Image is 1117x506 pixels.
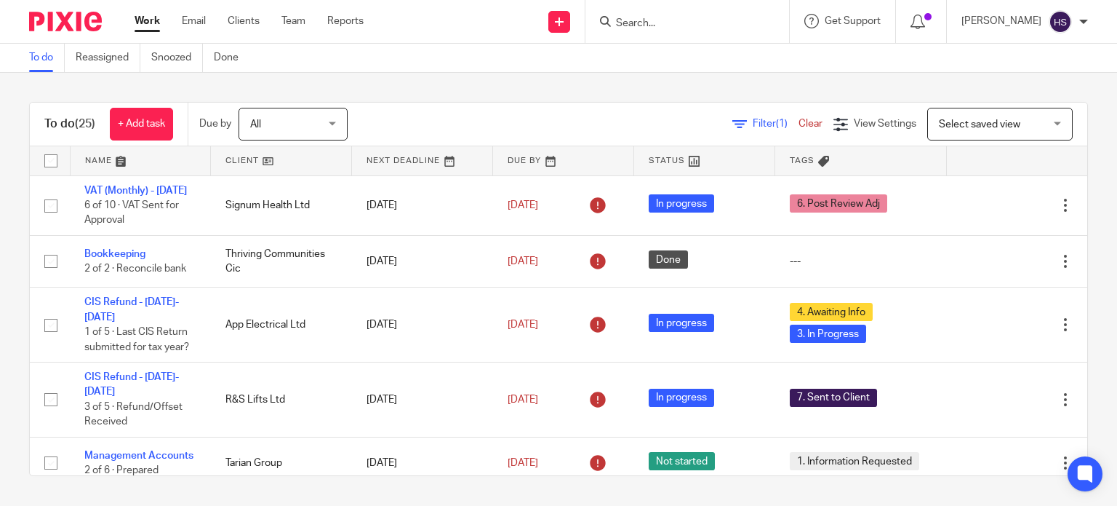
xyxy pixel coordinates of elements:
[84,465,159,475] span: 2 of 6 · Prepared
[508,458,538,468] span: [DATE]
[854,119,916,129] span: View Settings
[182,14,206,28] a: Email
[508,256,538,266] span: [DATE]
[84,451,193,461] a: Management Accounts
[76,44,140,72] a: Reassigned
[110,108,173,141] a: + Add task
[790,452,919,470] span: 1. Information Requested
[84,327,189,352] span: 1 of 5 · Last CIS Return submitted for tax year?
[84,186,187,196] a: VAT (Monthly) - [DATE]
[84,402,183,427] span: 3 of 5 · Refund/Offset Received
[151,44,203,72] a: Snoozed
[790,254,932,269] div: ---
[44,116,95,132] h1: To do
[790,194,887,213] span: 6. Post Review Adj
[84,297,179,322] a: CIS Refund - [DATE]-[DATE]
[649,194,714,213] span: In progress
[75,118,95,130] span: (25)
[753,119,798,129] span: Filter
[84,200,179,226] span: 6 of 10 · VAT Sent for Approval
[508,395,538,405] span: [DATE]
[776,119,788,129] span: (1)
[790,325,866,343] span: 3. In Progress
[84,264,186,274] span: 2 of 2 · Reconcile bank
[649,389,714,407] span: In progress
[352,437,493,489] td: [DATE]
[1049,10,1072,33] img: svg%3E
[352,363,493,438] td: [DATE]
[790,389,877,407] span: 7. Sent to Client
[798,119,822,129] a: Clear
[327,14,364,28] a: Reports
[214,44,249,72] a: Done
[84,249,145,259] a: Bookkeeping
[135,14,160,28] a: Work
[228,14,260,28] a: Clients
[508,320,538,330] span: [DATE]
[211,288,352,363] td: App Electrical Ltd
[508,200,538,210] span: [DATE]
[649,314,714,332] span: In progress
[281,14,305,28] a: Team
[29,12,102,31] img: Pixie
[614,17,745,31] input: Search
[211,235,352,287] td: Thriving Communities Cic
[29,44,65,72] a: To do
[250,119,261,130] span: All
[649,250,688,269] span: Done
[352,288,493,363] td: [DATE]
[211,363,352,438] td: R&S Lifts Ltd
[199,116,231,131] p: Due by
[352,175,493,235] td: [DATE]
[790,157,814,165] span: Tags
[790,303,873,321] span: 4. Awaiting Info
[84,372,179,397] a: CIS Refund - [DATE]-[DATE]
[825,16,881,26] span: Get Support
[939,119,1020,130] span: Select saved view
[211,175,352,235] td: Signum Health Ltd
[961,14,1041,28] p: [PERSON_NAME]
[352,235,493,287] td: [DATE]
[211,437,352,489] td: Tarian Group
[649,452,715,470] span: Not started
